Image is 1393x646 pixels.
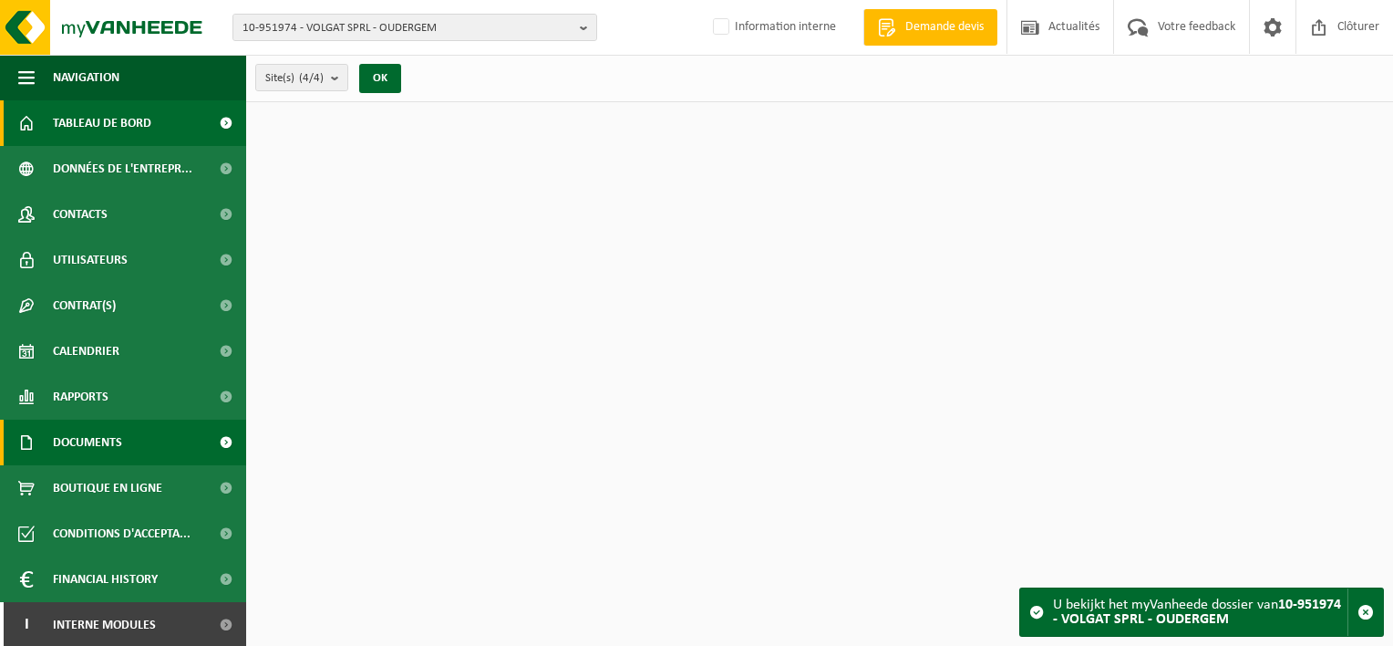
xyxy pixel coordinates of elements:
[53,100,151,146] span: Tableau de bord
[53,465,162,511] span: Boutique en ligne
[53,55,119,100] span: Navigation
[901,18,988,36] span: Demande devis
[242,15,573,42] span: 10-951974 - VOLGAT SPRL - OUDERGEM
[299,72,324,84] count: (4/4)
[1053,589,1347,636] div: U bekijkt het myVanheede dossier van
[232,14,597,41] button: 10-951974 - VOLGAT SPRL - OUDERGEM
[709,14,836,41] label: Information interne
[359,64,401,93] button: OK
[53,420,122,465] span: Documents
[53,283,116,328] span: Contrat(s)
[53,146,192,192] span: Données de l'entrepr...
[53,192,108,237] span: Contacts
[255,64,348,91] button: Site(s)(4/4)
[1053,598,1341,627] strong: 10-951974 - VOLGAT SPRL - OUDERGEM
[863,9,997,46] a: Demande devis
[265,65,324,92] span: Site(s)
[53,328,119,374] span: Calendrier
[53,511,191,557] span: Conditions d'accepta...
[53,237,128,283] span: Utilisateurs
[53,374,108,420] span: Rapports
[53,557,158,602] span: Financial History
